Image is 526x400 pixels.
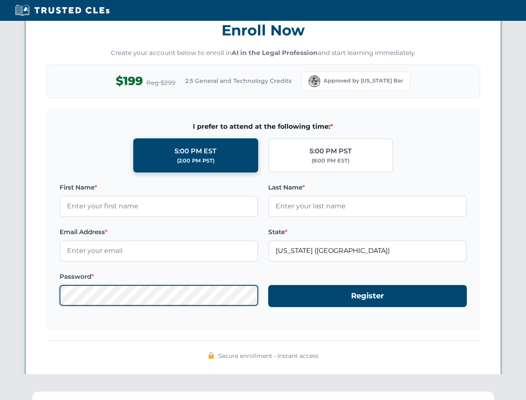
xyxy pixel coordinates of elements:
[46,17,480,43] h3: Enroll Now
[268,285,467,307] button: Register
[268,227,467,237] label: State
[309,75,320,87] img: Florida Bar
[60,272,258,282] label: Password
[232,49,318,57] strong: AI in the Legal Profession
[208,352,214,359] img: 🔒
[12,4,112,17] img: Trusted CLEs
[60,121,467,132] span: I prefer to attend at the following time:
[268,240,467,261] input: Florida (FL)
[218,351,319,360] span: Secure enrollment • Instant access
[312,157,349,165] div: (8:00 PM EST)
[146,78,175,88] span: Reg $299
[177,157,214,165] div: (2:00 PM PST)
[60,240,258,261] input: Enter your email
[60,182,258,192] label: First Name
[268,182,467,192] label: Last Name
[268,196,467,217] input: Enter your last name
[46,48,480,58] p: Create your account below to enroll in and start learning immediately.
[175,146,217,157] div: 5:00 PM EST
[116,72,143,90] span: $199
[60,196,258,217] input: Enter your first name
[324,77,403,85] span: Approved by [US_STATE] Bar
[185,76,292,85] span: 2.5 General and Technology Credits
[309,146,352,157] div: 5:00 PM PST
[60,227,258,237] label: Email Address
